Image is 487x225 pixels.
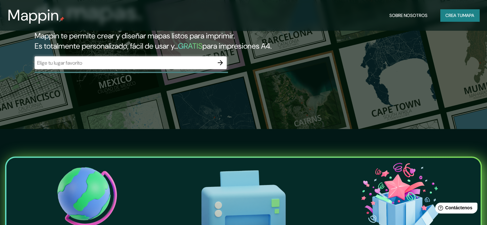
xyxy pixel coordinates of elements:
iframe: Lanzador de widgets de ayuda [430,200,480,218]
font: mapa [463,12,474,18]
font: Mappin [8,5,59,25]
img: pin de mapeo [59,17,64,22]
font: Sobre nosotros [389,12,427,18]
font: Mappin te permite crear y diseñar mapas listos para imprimir. [35,31,235,41]
font: Crea tu [445,12,463,18]
button: Crea tumapa [440,9,479,21]
font: para impresiones A4. [202,41,272,51]
button: Sobre nosotros [387,9,430,21]
font: GRATIS [178,41,202,51]
font: Es totalmente personalizado, fácil de usar y... [35,41,178,51]
input: Elige tu lugar favorito [35,59,214,67]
